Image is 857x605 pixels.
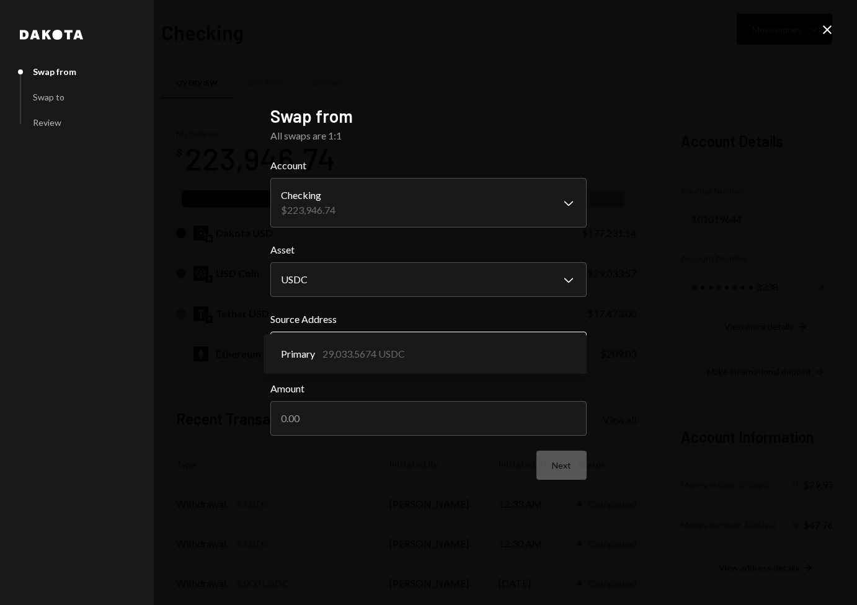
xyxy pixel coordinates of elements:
[270,242,587,257] label: Asset
[33,92,64,102] div: Swap to
[270,262,587,297] button: Asset
[270,158,587,173] label: Account
[270,128,587,143] div: All swaps are 1:1
[33,66,76,77] div: Swap from
[270,178,587,227] button: Account
[270,312,587,327] label: Source Address
[33,117,61,128] div: Review
[270,332,587,366] button: Source Address
[322,347,405,361] div: 29,033.5674 USDC
[270,401,587,436] input: 0.00
[270,104,587,128] h2: Swap from
[270,381,587,396] label: Amount
[281,347,315,361] span: Primary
